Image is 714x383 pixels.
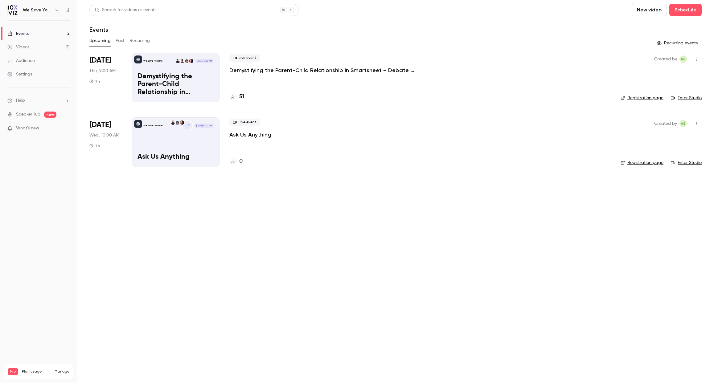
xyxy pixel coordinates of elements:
span: Created by [654,55,677,63]
a: 51 [229,93,244,101]
div: Sep 24 Wed, 10:00 AM (America/Denver) [89,117,122,167]
h4: 51 [239,93,244,101]
img: Dansong Wang [184,59,189,63]
img: Dustin Wise [176,59,180,63]
img: Dansong Wang [175,120,179,125]
p: We Save You Time! [143,124,163,127]
a: Ask Us Anything [229,131,271,138]
button: Recurring events [654,38,702,48]
div: Settings [7,71,32,77]
span: Thu, 9:00 AM [89,68,116,74]
button: Recurring [129,36,150,46]
div: Search for videos or events [95,7,156,13]
span: AS [681,55,686,63]
span: Ashley Sage [679,55,687,63]
span: Ashley Sage [679,120,687,127]
span: Wed, 10:00 AM [89,132,119,138]
div: 1 h [89,79,100,84]
a: Demystifying the Parent-Child Relationship in Smartsheet – Debate at the Dinner Table We Save You... [132,53,220,102]
span: [DATE] [89,55,111,65]
a: Registration page [621,160,663,166]
span: Live event [229,119,260,126]
img: Ayelet Weiner [180,59,184,63]
img: Jennifer Jones [180,120,184,125]
a: Demystifying the Parent-Child Relationship in Smartsheet – Debate at the Dinner Table [229,67,414,74]
span: [DATE] 9:00 AM [195,59,213,63]
span: Help [16,97,25,104]
div: 1 h [89,143,100,148]
div: Videos [7,44,29,50]
h1: Events [89,26,108,33]
p: We Save You Time! [143,59,163,63]
a: SpeakerHub [16,111,40,118]
div: Audience [7,58,35,64]
div: Sep 4 Thu, 9:00 AM (America/Denver) [89,53,122,102]
button: New video [632,4,667,16]
span: [DATE] 10:00 AM [194,124,213,128]
button: Schedule [669,4,702,16]
a: 0 [229,157,243,166]
button: Upcoming [89,36,111,46]
div: +2 [182,120,193,131]
p: Demystifying the Parent-Child Relationship in Smartsheet – Debate at the Dinner Table [137,73,214,96]
span: AS [681,120,686,127]
img: We Save You Time! [8,5,18,15]
span: [DATE] [89,120,111,130]
li: help-dropdown-opener [7,97,70,104]
span: Created by [654,120,677,127]
span: new [44,112,56,118]
span: What's new [16,125,39,132]
span: Live event [229,54,260,62]
a: Enter Studio [671,160,702,166]
a: Ask Us AnythingWe Save You Time!+2Jennifer JonesDansong WangDustin Wise[DATE] 10:00 AMAsk Us Anyt... [132,117,220,167]
img: Jennifer Jones [189,59,193,63]
a: Manage [55,369,69,374]
h4: 0 [239,157,243,166]
iframe: Noticeable Trigger [62,126,70,131]
a: Enter Studio [671,95,702,101]
button: Past [116,36,125,46]
div: Events [7,31,29,37]
p: Ask Us Anything [137,153,214,161]
img: Dustin Wise [171,120,175,125]
span: Plan usage [22,369,51,374]
a: Registration page [621,95,663,101]
span: Pro [8,368,18,375]
h6: We Save You Time! [23,7,52,13]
